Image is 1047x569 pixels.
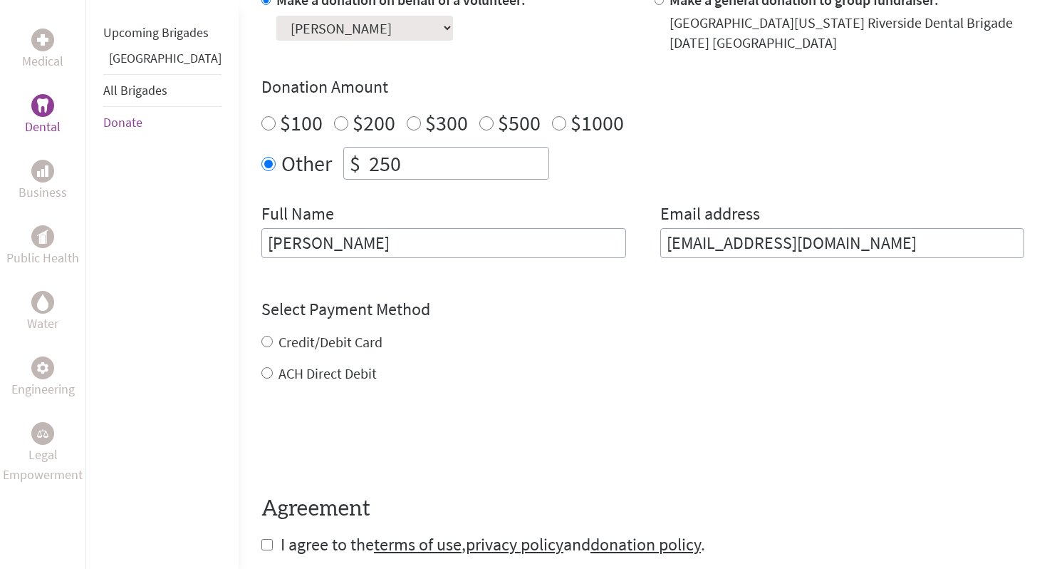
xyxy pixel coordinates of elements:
a: EngineeringEngineering [11,357,75,399]
h4: Select Payment Method [261,298,1024,321]
p: Engineering [11,379,75,399]
input: Enter Full Name [261,228,626,258]
label: Credit/Debit Card [278,333,382,351]
a: Donate [103,114,142,130]
p: Dental [25,117,61,137]
input: Your Email [660,228,1025,258]
p: Legal Empowerment [3,445,83,485]
label: $300 [425,109,468,136]
img: Medical [37,34,48,46]
label: Other [281,147,332,180]
img: Public Health [37,230,48,244]
p: Public Health [6,248,79,268]
a: donation policy [590,533,701,555]
div: Water [31,291,54,314]
p: Water [27,314,58,334]
a: terms of use [374,533,462,555]
img: Engineering [37,362,48,374]
a: WaterWater [27,291,58,334]
div: Engineering [31,357,54,379]
label: $500 [498,109,541,136]
input: Enter Amount [366,148,548,179]
label: Full Name [261,203,334,228]
label: ACH Direct Debit [278,364,377,382]
h4: Donation Amount [261,76,1024,98]
a: Legal EmpowermentLegal Empowerment [3,422,83,485]
a: Upcoming Brigades [103,24,209,41]
a: privacy policy [466,533,563,555]
a: [GEOGRAPHIC_DATA] [109,50,222,66]
div: Dental [31,94,54,117]
div: Legal Empowerment [31,422,54,445]
p: Medical [22,51,63,71]
a: BusinessBusiness [19,160,67,203]
li: Upcoming Brigades [103,17,222,48]
h4: Agreement [261,496,1024,522]
div: $ [344,148,366,179]
label: $100 [280,109,323,136]
span: I agree to the , and . [281,533,705,555]
label: Email address [660,203,760,228]
a: DentalDental [25,94,61,137]
p: Business [19,183,67,203]
img: Water [37,294,48,310]
li: All Brigades [103,74,222,107]
a: MedicalMedical [22,29,63,71]
div: Public Health [31,225,54,248]
label: $200 [353,109,395,136]
a: Public HealthPublic Health [6,225,79,268]
iframe: reCAPTCHA [261,412,478,468]
img: Legal Empowerment [37,429,48,438]
img: Dental [37,98,48,112]
img: Business [37,165,48,177]
li: Donate [103,107,222,138]
a: All Brigades [103,82,167,98]
div: Medical [31,29,54,51]
label: $1000 [571,109,624,136]
div: [GEOGRAPHIC_DATA][US_STATE] Riverside Dental Brigade [DATE] [GEOGRAPHIC_DATA] [670,13,1025,53]
li: Guatemala [103,48,222,74]
div: Business [31,160,54,183]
